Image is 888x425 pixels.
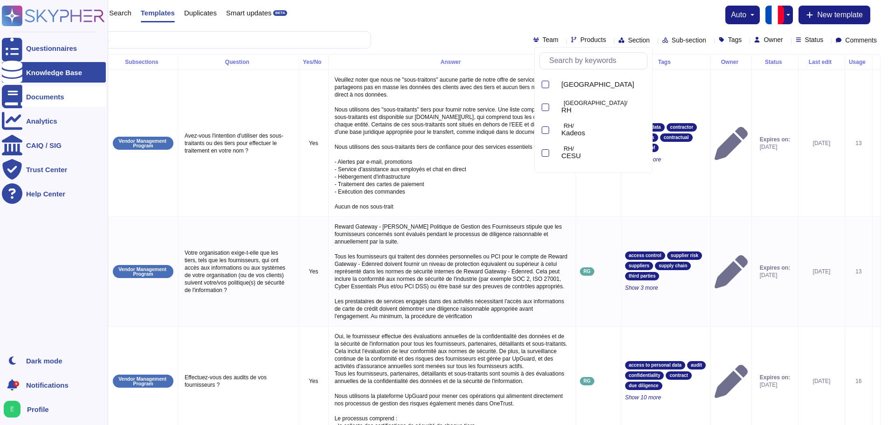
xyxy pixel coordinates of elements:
[670,125,693,130] span: contractor
[760,374,790,381] span: Expires on:
[226,9,272,16] span: Smart updates
[561,106,571,114] span: RH
[26,69,82,76] div: Knowledge Base
[554,97,647,118] div: RH
[584,379,591,383] span: RG
[26,118,57,125] div: Analytics
[37,32,371,48] input: Search by keywords
[691,363,702,368] span: audit
[561,106,644,114] div: RH
[756,59,794,65] div: Status
[303,377,324,385] p: Yes
[112,59,174,65] div: Subsections
[805,36,824,43] span: Status
[625,59,707,65] div: Tags
[116,139,170,148] p: Vendor Management Program
[141,9,175,16] span: Templates
[554,143,647,164] div: CESU
[802,139,841,147] div: [DATE]
[303,139,324,147] p: Yes
[625,156,707,163] span: Show 10 more
[731,11,746,19] span: auto
[625,284,707,292] span: Show 3 more
[672,37,706,43] span: Sub-section
[628,37,650,43] span: Section
[561,129,644,137] div: Kadeos
[2,111,106,131] a: Analytics
[26,93,64,100] div: Documents
[760,272,790,279] span: [DATE]
[659,264,687,268] span: supply chain
[554,148,558,159] div: CESU
[554,125,558,136] div: Kadeos
[26,357,62,364] div: Dark mode
[2,38,106,58] a: Questionnaires
[849,139,868,147] div: 13
[802,377,841,385] div: [DATE]
[554,120,647,141] div: Kadeos
[629,363,681,368] span: access to personal data
[2,135,106,155] a: CAIQ / SIG
[116,376,170,386] p: Vendor Management Program
[564,100,644,106] p: [GEOGRAPHIC_DATA]/
[2,159,106,180] a: Trust Center
[760,136,790,143] span: Expires on:
[332,221,572,322] p: Reward Gateway - [PERSON_NAME] Politique de Gestion des Fournisseurs stipule que les fournisseurs...
[26,142,62,149] div: CAIQ / SIG
[2,62,106,83] a: Knowledge Base
[543,36,558,43] span: Team
[584,269,591,274] span: RG
[760,381,790,389] span: [DATE]
[564,123,644,129] p: RH/
[629,264,649,268] span: suppliers
[26,382,69,389] span: Notifications
[2,183,106,204] a: Help Center
[554,79,558,90] div: France
[671,253,698,258] span: supplier risk
[554,74,647,95] div: France
[669,373,688,378] span: contract
[760,264,790,272] span: Expires on:
[303,59,324,65] div: Yes/No
[554,102,558,113] div: RH
[728,36,742,43] span: Tags
[629,383,659,388] span: due diligence
[2,86,106,107] a: Documents
[629,274,656,279] span: third parties
[580,36,606,43] span: Products
[802,268,841,275] div: [DATE]
[564,146,644,152] p: RH/
[765,6,784,24] img: fr
[109,9,131,16] span: Search
[561,80,644,89] div: France
[561,129,585,137] span: Kadeos
[26,166,67,173] div: Trust Center
[2,399,27,419] button: user
[26,190,65,197] div: Help Center
[629,373,661,378] span: confidentiality
[849,268,868,275] div: 13
[629,253,661,258] span: access control
[561,152,581,160] span: CESU
[14,381,19,387] div: 9
[303,268,324,275] p: Yes
[845,37,877,43] span: Comments
[184,9,217,16] span: Duplicates
[849,59,868,65] div: Usage
[182,247,295,296] p: Votre organisation exige-t-elle que les tiers, tels que les fournisseurs, qui ont accès aux infor...
[182,371,295,391] p: Effectuez-vous des audits de vos fournisseurs ?
[544,53,647,69] input: Search by keywords
[26,45,77,52] div: Questionnaires
[554,166,647,187] div: Ticket Service
[561,152,644,160] div: CESU
[715,59,748,65] div: Owner
[273,10,287,16] div: BETA
[764,36,783,43] span: Owner
[849,377,868,385] div: 16
[4,401,21,418] img: user
[116,267,170,277] p: Vendor Management Program
[27,406,49,413] span: Profile
[799,6,870,24] button: New template
[332,74,572,213] p: Veuillez noter que nous ne "sous-traitons" aucune partie de notre offre de services. Nous ne part...
[731,11,754,19] button: auto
